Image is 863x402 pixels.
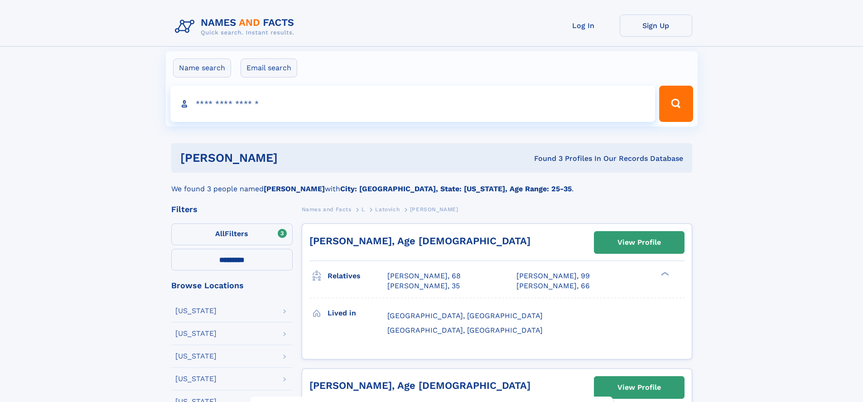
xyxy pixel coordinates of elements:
[362,206,365,213] span: L
[302,203,352,215] a: Names and Facts
[171,281,293,290] div: Browse Locations
[241,58,297,77] label: Email search
[406,154,683,164] div: Found 3 Profiles In Our Records Database
[387,271,461,281] a: [PERSON_NAME], 68
[387,281,460,291] a: [PERSON_NAME], 35
[659,271,670,277] div: ❯
[328,268,387,284] h3: Relatives
[175,307,217,315] div: [US_STATE]
[180,152,406,164] h1: [PERSON_NAME]
[309,380,530,391] a: [PERSON_NAME], Age [DEMOGRAPHIC_DATA]
[340,184,572,193] b: City: [GEOGRAPHIC_DATA], State: [US_STATE], Age Range: 25-35
[309,235,530,247] a: [PERSON_NAME], Age [DEMOGRAPHIC_DATA]
[387,326,543,334] span: [GEOGRAPHIC_DATA], [GEOGRAPHIC_DATA]
[171,15,302,39] img: Logo Names and Facts
[375,203,400,215] a: Latovich
[547,15,620,37] a: Log In
[171,173,692,194] div: We found 3 people named with .
[375,206,400,213] span: Latovich
[594,232,684,253] a: View Profile
[659,86,693,122] button: Search Button
[410,206,458,213] span: [PERSON_NAME]
[594,377,684,398] a: View Profile
[387,311,543,320] span: [GEOGRAPHIC_DATA], [GEOGRAPHIC_DATA]
[362,203,365,215] a: L
[170,86,656,122] input: search input
[175,330,217,337] div: [US_STATE]
[617,377,661,398] div: View Profile
[516,271,590,281] a: [PERSON_NAME], 99
[171,205,293,213] div: Filters
[516,281,590,291] a: [PERSON_NAME], 66
[171,223,293,245] label: Filters
[617,232,661,253] div: View Profile
[175,375,217,383] div: [US_STATE]
[620,15,692,37] a: Sign Up
[264,184,325,193] b: [PERSON_NAME]
[173,58,231,77] label: Name search
[328,305,387,321] h3: Lived in
[215,229,225,238] span: All
[175,353,217,360] div: [US_STATE]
